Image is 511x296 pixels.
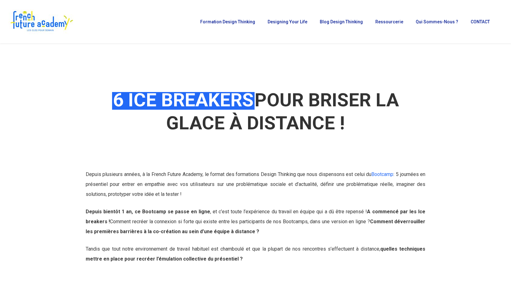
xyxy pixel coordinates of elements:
[413,20,461,24] a: Qui sommes-nous ?
[317,20,366,24] a: Blog Design Thinking
[86,246,426,262] strong: quelles techniques mettre en place pour recréer l’émulation collective du présentiel ?
[86,209,426,224] strong: A commencé par les Ice breakers !
[86,209,210,215] strong: Depuis bientôt 1 an, ce Bootcamp se passe en ligne
[86,246,426,262] span: Tandis que tout notre environnement de travail habituel est chamboulé et que la plupart de nos re...
[9,9,74,34] img: French Future Academy
[320,19,363,24] span: Blog Design Thinking
[86,219,426,234] strong: Comment déverrouiller les premières barrières à la co-création au sein d’une équipe à distance ?
[268,19,307,24] span: Designing Your Life
[200,19,255,24] span: Formation Design Thinking
[416,19,458,24] span: Qui sommes-nous ?
[375,19,403,24] span: Ressourcerie
[112,89,399,134] strong: POUR BRISER LA GLACE À DISTANCE !
[371,171,393,177] a: Bootcamp
[86,171,426,197] span: : 5 journées en présentiel pour entrer en empathie avec vos utilisateurs sur une problématique so...
[468,20,493,24] a: CONTACT
[86,171,394,177] span: Depuis plusieurs années, à la French Future Academy, le format des formations Design Thinking que...
[86,219,426,234] span: Comment recréer la connexion si forte qui existe entre les participants de nos Bootcamps, dans un...
[372,20,406,24] a: Ressourcerie
[86,209,426,224] span: , et c’est toute l’expérience du travail en équipe qui a dû être repensé !
[197,20,258,24] a: Formation Design Thinking
[471,19,490,24] span: CONTACT
[265,20,310,24] a: Designing Your Life
[112,89,255,111] em: 6 ICE BREAKERS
